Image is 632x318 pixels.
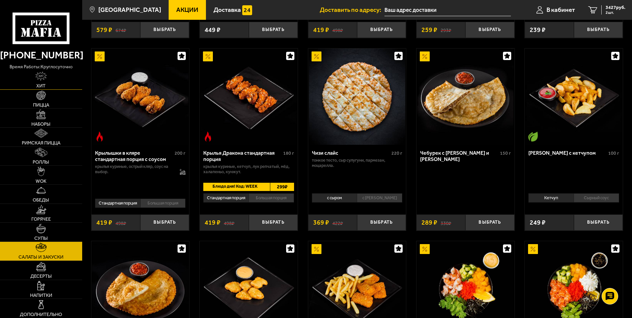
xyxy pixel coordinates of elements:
[30,274,52,278] span: Десерты
[283,150,294,156] span: 180 г
[34,236,48,240] span: Супы
[500,150,511,156] span: 150 г
[116,27,126,33] s: 674 ₽
[465,22,514,38] button: Выбрать
[420,150,498,162] div: Чебурек с [PERSON_NAME] и [PERSON_NAME]
[312,244,321,254] img: Акционный
[357,22,406,38] button: Выбрать
[30,293,52,298] span: Напитки
[91,48,189,145] a: АкционныйОстрое блюдоКрылышки в кляре стандартная порция c соусом
[214,7,241,13] span: Доставка
[312,51,321,61] img: Акционный
[332,219,343,226] s: 422 ₽
[92,48,188,145] img: Крылышки в кляре стандартная порция c соусом
[308,48,406,145] a: АкционныйЧизи слайс
[420,51,430,61] img: Акционный
[312,150,390,156] div: Чизи слайс
[95,199,140,208] li: Стандартная порция
[176,7,198,13] span: Акции
[249,193,294,203] li: Большая порция
[270,183,294,191] span: 299 ₽
[98,7,161,13] span: [GEOGRAPHIC_DATA]
[309,48,405,145] img: Чизи слайс
[116,219,126,226] s: 498 ₽
[140,214,189,231] button: Выбрать
[33,160,49,164] span: Роллы
[205,219,220,226] span: 419 ₽
[203,164,294,175] p: крылья куриные, кетчуп, лук репчатый, мёд, халапеньо, кунжут.
[417,48,514,145] img: Чебурек с мясом и соусом аррива
[20,312,62,317] span: Дополнительно
[526,48,622,145] img: Картофель айдахо с кетчупом
[441,27,451,33] s: 293 ₽
[200,48,298,145] a: АкционныйОстрое блюдоКрылья Дракона стандартная порция
[312,158,403,168] p: тонкое тесто, сыр сулугуни, пармезан, моцарелла.
[441,219,451,226] s: 330 ₽
[525,48,623,145] a: Вегетарианское блюдоКартофель айдахо с кетчупом
[200,48,297,145] img: Крылья Дракона стандартная порция
[606,5,625,10] span: 3427 руб.
[528,244,538,254] img: Акционный
[95,51,105,61] img: Акционный
[312,193,357,203] li: с сыром
[320,7,384,13] span: Доставить по адресу:
[203,183,264,191] span: Блюдо дня! Код: WEEK
[421,27,437,33] span: 259 ₽
[31,122,50,126] span: Наборы
[528,150,607,156] div: [PERSON_NAME] с кетчупом
[528,193,574,203] li: Кетчуп
[530,219,546,226] span: 249 ₽
[608,150,619,156] span: 100 г
[95,132,105,142] img: Острое блюдо
[249,214,298,231] button: Выбрать
[391,150,402,156] span: 220 г
[313,27,329,33] span: 419 ₽
[574,214,623,231] button: Выбрать
[205,27,220,33] span: 449 ₽
[547,7,575,13] span: В кабинет
[95,164,173,175] p: крылья куриные, острый кляр, соус на выбор.
[95,150,173,162] div: Крылышки в кляре стандартная порция c соусом
[33,198,49,202] span: Обеды
[96,219,112,226] span: 419 ₽
[31,217,51,221] span: Горячее
[96,27,112,33] span: 579 ₽
[530,27,546,33] span: 239 ₽
[242,5,252,15] img: 15daf4d41897b9f0e9f617042186c801.svg
[465,214,514,231] button: Выбрать
[18,255,63,259] span: Салаты и закуски
[203,132,213,142] img: Острое блюдо
[203,150,282,162] div: Крылья Дракона стандартная порция
[22,141,60,145] span: Римская пицца
[313,219,329,226] span: 369 ₽
[249,22,298,38] button: Выбрать
[357,193,402,203] li: с [PERSON_NAME]
[420,244,430,254] img: Акционный
[528,132,538,142] img: Вегетарианское блюдо
[606,11,625,15] span: 2 шт.
[36,179,47,183] span: WOK
[525,191,623,209] div: 0
[332,27,343,33] s: 498 ₽
[357,214,406,231] button: Выбрать
[308,191,406,209] div: 0
[574,22,623,38] button: Выбрать
[200,191,298,209] div: 0
[36,83,46,88] span: Хит
[175,150,185,156] span: 200 г
[140,199,186,208] li: Большая порция
[421,219,437,226] span: 289 ₽
[224,219,234,226] s: 498 ₽
[203,51,213,61] img: Акционный
[140,22,189,38] button: Выбрать
[203,193,249,203] li: Стандартная порция
[384,4,511,16] input: Ваш адрес доставки
[574,193,619,203] li: Сырный соус
[33,103,49,107] span: Пицца
[416,48,515,145] a: АкционныйЧебурек с мясом и соусом аррива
